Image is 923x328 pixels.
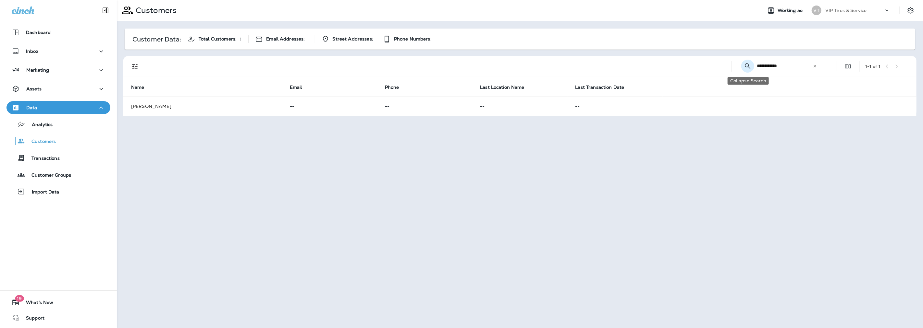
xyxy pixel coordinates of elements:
p: Import Data [25,189,59,195]
span: 19 [15,295,24,302]
button: Marketing [6,64,110,76]
td: [PERSON_NAME] [123,97,282,116]
span: Last Location Name [480,85,524,90]
p: -- [385,104,464,109]
span: Total Customers: [199,36,237,42]
div: VT [812,6,821,15]
button: 19What's New [6,296,110,309]
p: -- [290,104,369,109]
p: Customer Data: [132,37,181,42]
button: Edit Fields [842,60,855,73]
button: Filters [129,60,142,73]
span: Phone [385,84,408,90]
span: Email [290,84,311,90]
p: Customer Groups [25,172,71,179]
span: Support [19,315,44,323]
p: Marketing [26,67,49,73]
button: Customer Groups [6,168,110,182]
button: Collapse Search [741,60,754,73]
span: Name [131,85,144,90]
p: -- [575,104,909,109]
button: Settings [905,5,917,16]
span: Phone [385,85,399,90]
button: Inbox [6,45,110,58]
p: Inbox [26,49,38,54]
span: Last Transaction Date [575,84,633,90]
p: Customers [133,6,177,15]
span: Email [290,85,302,90]
span: Email Addresses: [266,36,305,42]
span: Street Addresses: [333,36,373,42]
button: Import Data [6,185,110,198]
button: Support [6,311,110,324]
p: Transactions [25,156,60,162]
p: -- [480,104,560,109]
button: Analytics [6,117,110,131]
p: Assets [26,86,42,91]
div: 1 - 1 of 1 [865,64,880,69]
span: Last Transaction Date [575,85,624,90]
span: Last Location Name [480,84,533,90]
button: Collapse Sidebar [96,4,115,17]
button: Transactions [6,151,110,165]
button: Data [6,101,110,114]
span: Phone Numbers: [394,36,432,42]
p: 1 [240,37,242,42]
p: Dashboard [26,30,51,35]
span: Name [131,84,153,90]
span: What's New [19,300,53,308]
span: Working as: [778,8,805,13]
p: Data [26,105,37,110]
button: Assets [6,82,110,95]
p: Customers [25,139,56,145]
div: Collapse Search [728,77,769,85]
button: Customers [6,134,110,148]
button: Dashboard [6,26,110,39]
p: VIP Tires & Service [825,8,867,13]
p: Analytics [25,122,53,128]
